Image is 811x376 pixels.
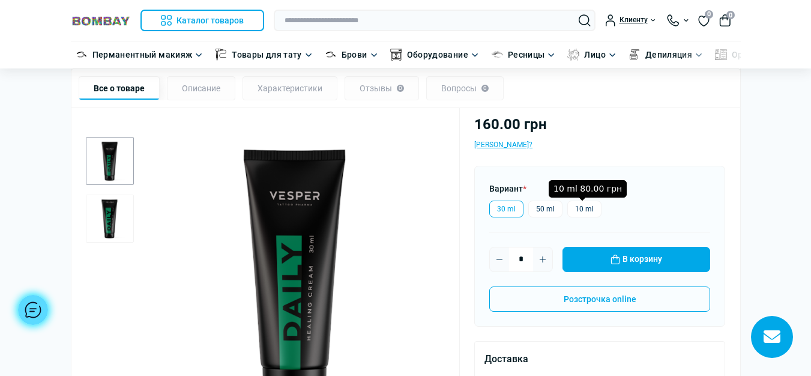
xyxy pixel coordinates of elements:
[76,49,88,61] img: Перманентный макияж
[243,76,337,100] div: Характеристики
[584,48,605,61] a: Лицо
[509,247,533,271] input: Quantity
[533,250,552,269] button: Plus
[426,76,504,100] div: Вопросы
[508,48,545,61] a: Ресницы
[715,49,727,61] img: Органайзеры для косметики
[490,250,509,269] button: Minus
[629,49,641,61] img: Депиляция
[726,11,735,19] span: 0
[489,201,523,217] label: 30 ml
[705,10,713,19] span: 0
[562,247,710,272] button: В корзину
[342,48,367,61] a: Брови
[579,14,591,26] button: Search
[528,201,562,217] label: 50 ml
[345,76,419,100] div: Отзывы
[567,201,601,217] label: 10 ml
[167,76,235,100] div: Описание
[86,137,134,185] div: 1 / 2
[86,137,134,185] img: Заживляющий дневной крем Healing Daily VESPER
[645,48,692,61] a: Депиляция
[491,49,503,61] img: Ресницы
[79,76,160,100] div: Все о товаре
[232,48,301,61] a: Товары для тату
[390,49,402,61] img: Оборудование
[92,48,193,61] a: Перманентный макияж
[215,49,227,61] img: Товары для тату
[484,351,715,367] div: Доставка
[71,15,131,26] img: BOMBAY
[719,14,731,26] button: 0
[698,14,710,27] a: 0
[86,195,134,243] img: Заживляющий дневной крем Healing Daily VESPER
[489,182,526,195] label: Вариант
[86,195,134,243] div: 2 / 2
[474,116,547,133] span: 160.00 грн
[489,287,710,312] button: Розстрочка online
[140,10,264,31] button: Каталог товаров
[474,141,532,149] span: [PERSON_NAME]?
[567,49,579,61] img: Лицо
[549,180,627,198] div: 10 ml 80.00 грн
[407,48,468,61] a: Оборудование
[325,49,337,61] img: Брови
